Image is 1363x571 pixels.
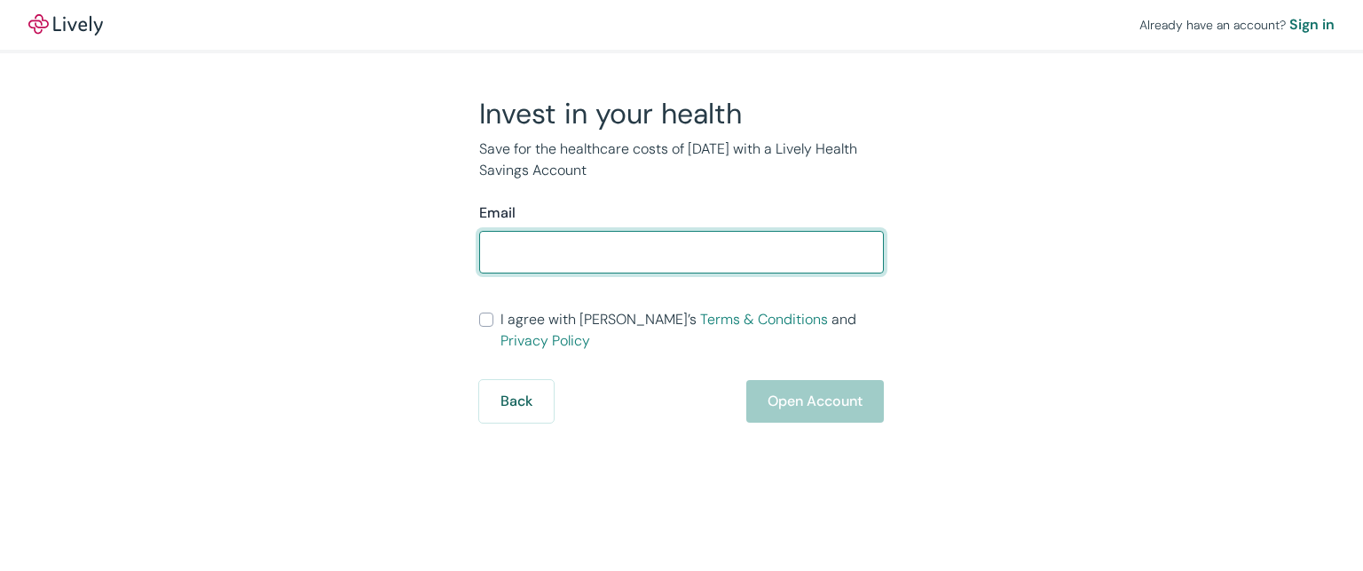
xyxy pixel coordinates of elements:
a: LivelyLively [28,14,103,36]
p: Save for the healthcare costs of [DATE] with a Lively Health Savings Account [479,139,884,181]
label: Email [479,202,516,224]
div: Already have an account? [1139,14,1335,36]
a: Sign in [1289,14,1335,36]
a: Terms & Conditions [700,310,828,329]
button: Back [479,380,554,423]
h2: Invest in your health [479,96,884,131]
a: Privacy Policy [500,331,590,350]
span: I agree with [PERSON_NAME]’s and [500,309,884,352]
img: Lively [28,14,103,36]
